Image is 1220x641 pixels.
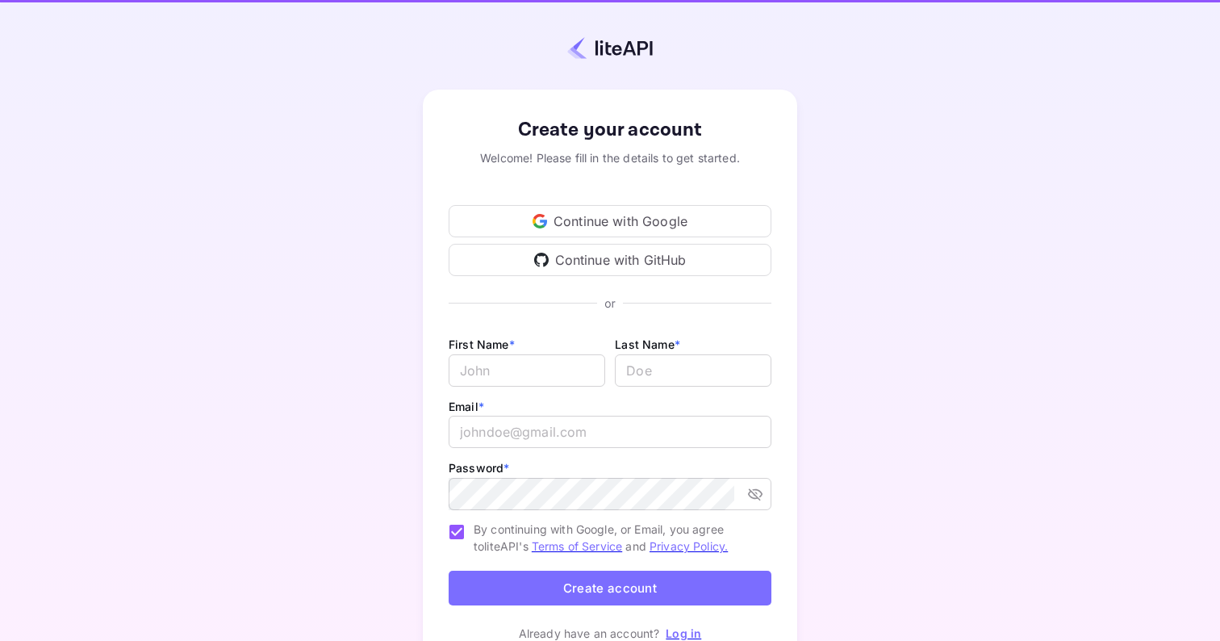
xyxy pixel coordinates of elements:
[449,205,771,237] div: Continue with Google
[567,36,653,60] img: liteapi
[666,626,701,640] a: Log in
[449,354,605,387] input: John
[449,571,771,605] button: Create account
[650,539,728,553] a: Privacy Policy.
[741,480,770,509] button: toggle password visibility
[449,461,509,475] label: Password
[474,521,758,555] span: By continuing with Google, or Email, you agree to liteAPI's and
[532,539,622,553] a: Terms of Service
[615,337,680,351] label: Last Name
[449,244,771,276] div: Continue with GitHub
[449,149,771,166] div: Welcome! Please fill in the details to get started.
[449,115,771,145] div: Create your account
[449,400,484,413] label: Email
[449,416,771,448] input: johndoe@gmail.com
[449,337,515,351] label: First Name
[615,354,771,387] input: Doe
